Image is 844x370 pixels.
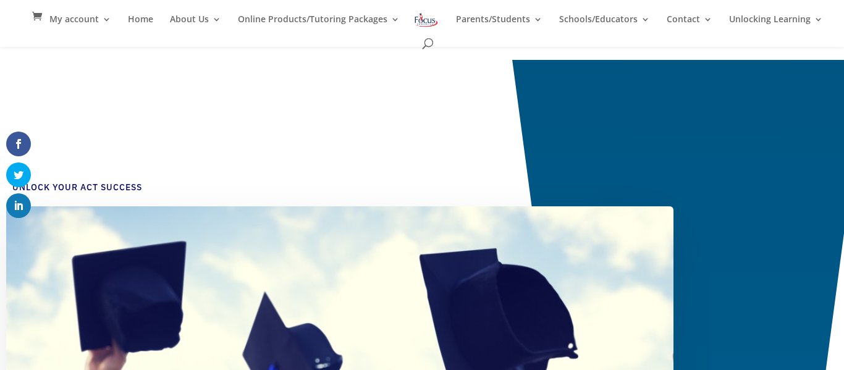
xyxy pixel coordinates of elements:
a: Parents/Students [456,15,542,36]
img: Focus on Learning [413,11,439,29]
a: Contact [667,15,712,36]
a: Home [128,15,153,36]
a: Online Products/Tutoring Packages [238,15,400,36]
a: My account [49,15,111,36]
a: Unlocking Learning [729,15,823,36]
a: About Us [170,15,221,36]
h4: Unlock Your ACT Success [12,182,655,200]
a: Schools/Educators [559,15,650,36]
